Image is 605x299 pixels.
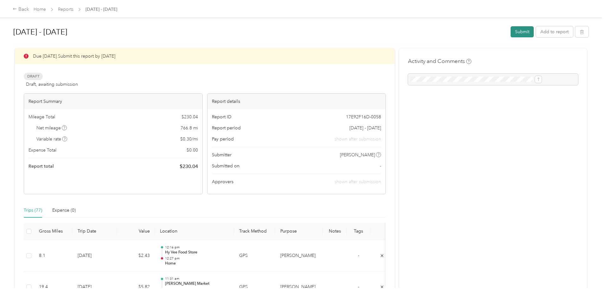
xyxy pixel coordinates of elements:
[165,256,229,261] p: 12:27 pm
[334,179,381,184] span: shown after submission
[165,281,229,287] p: [PERSON_NAME] Market
[212,136,234,142] span: Pay period
[34,240,73,272] td: 8.1
[187,147,198,153] span: $ 0.00
[52,207,76,214] div: Expense (0)
[13,24,506,40] h1: Sep 16 - 30, 2025
[15,48,395,64] div: Due [DATE]. Submit this report by [DATE]
[58,7,73,12] a: Reports
[323,223,347,240] th: Notes
[24,207,42,214] div: Trips (77)
[346,114,381,120] span: 17E92F16D-0058
[117,240,155,272] td: $2.43
[180,163,198,170] span: $ 230.04
[181,114,198,120] span: $ 230.04
[212,163,239,169] span: Submitted on
[165,288,229,292] p: 11:57 am
[536,26,573,37] button: Add to report
[358,253,359,258] span: -
[13,6,29,13] div: Back
[408,57,471,65] h4: Activity and Comments
[155,223,234,240] th: Location
[165,245,229,250] p: 12:16 pm
[29,147,56,153] span: Expense Total
[29,163,54,170] span: Report total
[86,6,117,13] span: [DATE] - [DATE]
[358,284,359,290] span: -
[36,136,67,142] span: Variable rate
[212,178,233,185] span: Approvers
[73,223,117,240] th: Trip Date
[24,94,202,109] div: Report Summary
[117,223,155,240] th: Value
[212,125,241,131] span: Report period
[234,223,275,240] th: Track Method
[34,223,73,240] th: Gross Miles
[570,264,605,299] iframe: Everlance-gr Chat Button Frame
[275,223,323,240] th: Purpose
[29,114,55,120] span: Mileage Total
[511,26,534,37] button: Submit
[165,250,229,255] p: Hy Vee Food Store
[349,125,381,131] span: [DATE] - [DATE]
[24,73,43,80] span: Draft
[212,152,232,158] span: Submitter
[207,94,386,109] div: Report details
[181,125,198,131] span: 766.8 mi
[26,81,78,88] span: Draft, awaiting submission
[334,136,381,142] span: shown after submission
[212,114,232,120] span: Report ID
[36,125,67,131] span: Net mileage
[180,136,198,142] span: $ 0.30 / mi
[234,240,275,272] td: GPS
[165,261,229,266] p: Home
[380,163,381,169] span: -
[275,240,323,272] td: Acosta
[347,223,370,240] th: Tags
[73,240,117,272] td: [DATE]
[340,152,375,158] span: [PERSON_NAME]
[34,7,46,12] a: Home
[165,277,229,281] p: 11:31 am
